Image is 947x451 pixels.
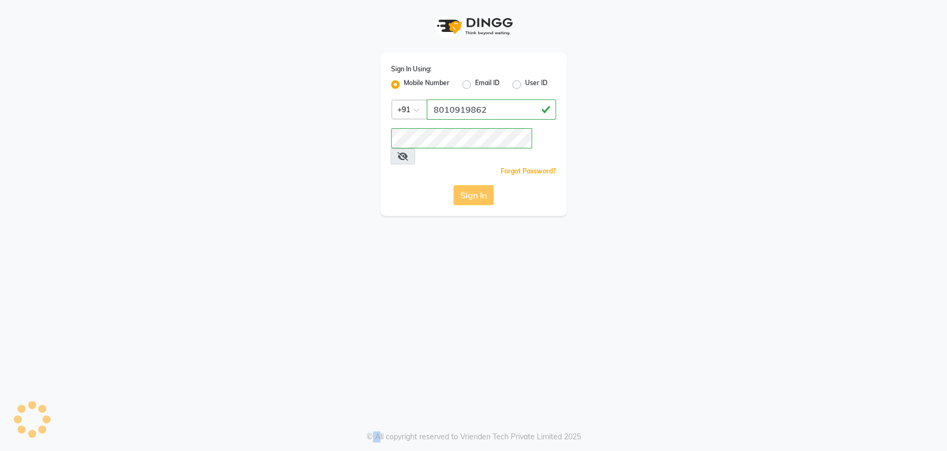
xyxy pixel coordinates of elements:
[391,64,431,74] label: Sign In Using:
[525,78,547,91] label: User ID
[427,99,556,120] input: Username
[501,167,556,175] a: Forgot Password?
[431,11,516,42] img: logo1.svg
[475,78,500,91] label: Email ID
[404,78,450,91] label: Mobile Number
[391,128,532,148] input: Username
